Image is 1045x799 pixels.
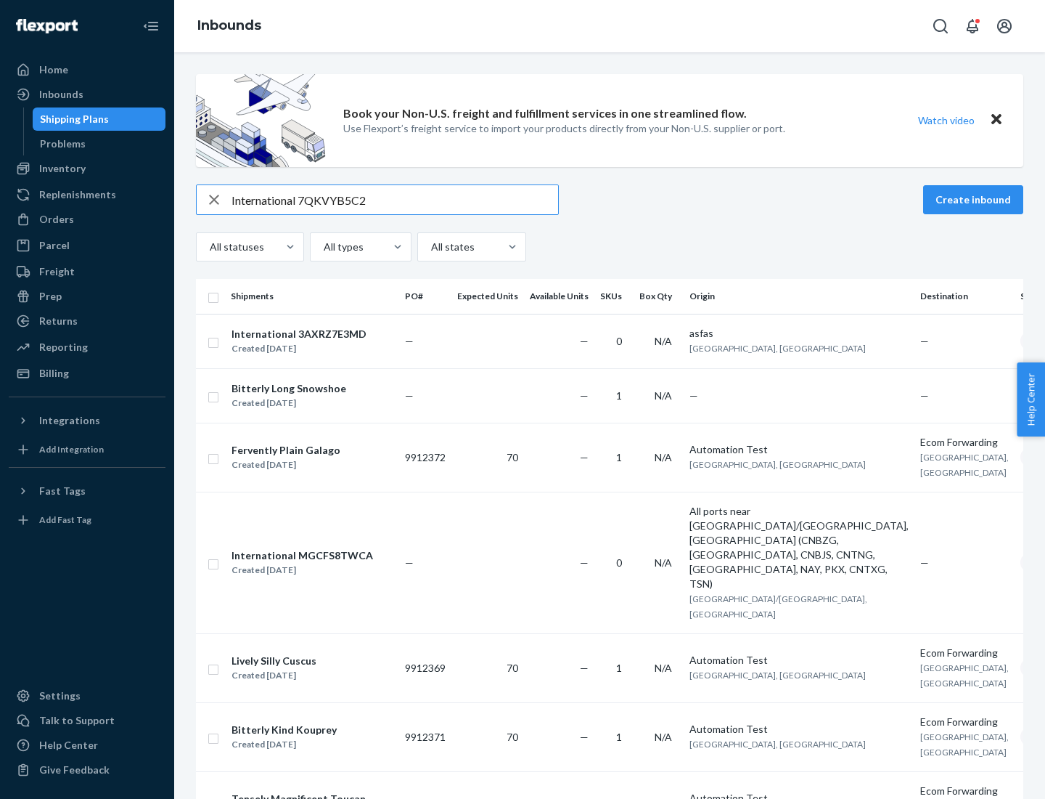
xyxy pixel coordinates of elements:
[343,105,747,122] p: Book your Non-U.S. freight and fulfillment services in one streamlined flow.
[39,366,69,381] div: Billing
[231,668,316,683] div: Created [DATE]
[920,435,1009,450] div: Ecom Forwarding
[990,12,1019,41] button: Open account menu
[399,279,451,314] th: PO#
[9,709,165,732] a: Talk to Support
[231,654,316,668] div: Lively Silly Cuscus
[1017,362,1045,437] button: Help Center
[231,737,337,752] div: Created [DATE]
[9,734,165,757] a: Help Center
[9,83,165,106] a: Inbounds
[9,508,165,532] a: Add Fast Tag
[580,451,589,463] span: —
[987,110,1006,131] button: Close
[322,240,324,254] input: All types
[399,702,451,771] td: 9912371
[231,723,337,737] div: Bitterly Kind Kouprey
[958,12,987,41] button: Open notifications
[39,62,68,77] div: Home
[39,443,104,455] div: Add Integration
[231,341,366,356] div: Created [DATE]
[39,238,70,253] div: Parcel
[231,458,340,472] div: Created [DATE]
[9,336,165,359] a: Reporting
[39,161,86,176] div: Inventory
[634,279,684,314] th: Box Qty
[405,556,414,569] span: —
[909,110,984,131] button: Watch video
[655,731,672,743] span: N/A
[689,326,909,341] div: asfas
[689,670,866,681] span: [GEOGRAPHIC_DATA], [GEOGRAPHIC_DATA]
[39,87,83,102] div: Inbounds
[580,662,589,674] span: —
[9,58,165,81] a: Home
[580,335,589,347] span: —
[616,335,622,347] span: 0
[231,327,366,341] div: International 3AXRZ7E3MD
[507,662,518,674] span: 70
[231,396,346,410] div: Created [DATE]
[39,738,98,753] div: Help Center
[9,758,165,782] button: Give Feedback
[39,763,110,777] div: Give Feedback
[580,389,589,402] span: —
[616,389,622,402] span: 1
[914,279,1015,314] th: Destination
[430,240,431,254] input: All states
[655,335,672,347] span: N/A
[9,208,165,231] a: Orders
[920,389,929,402] span: —
[689,343,866,354] span: [GEOGRAPHIC_DATA], [GEOGRAPHIC_DATA]
[9,309,165,333] a: Returns
[9,479,165,503] button: Fast Tags
[39,264,75,279] div: Freight
[33,108,166,131] a: Shipping Plans
[39,689,81,703] div: Settings
[689,722,909,737] div: Automation Test
[231,443,340,458] div: Fervently Plain Galago
[689,459,866,470] span: [GEOGRAPHIC_DATA], [GEOGRAPHIC_DATA]
[507,731,518,743] span: 70
[39,514,91,526] div: Add Fast Tag
[208,240,210,254] input: All statuses
[9,684,165,707] a: Settings
[186,5,273,47] ol: breadcrumbs
[920,715,1009,729] div: Ecom Forwarding
[405,335,414,347] span: —
[399,423,451,492] td: 9912372
[594,279,634,314] th: SKUs
[231,185,558,214] input: Search inbounds by name, destination, msku...
[399,633,451,702] td: 9912369
[616,731,622,743] span: 1
[920,335,929,347] span: —
[920,452,1009,478] span: [GEOGRAPHIC_DATA], [GEOGRAPHIC_DATA]
[9,157,165,180] a: Inventory
[39,314,78,328] div: Returns
[39,340,88,354] div: Reporting
[655,389,672,402] span: N/A
[451,279,524,314] th: Expected Units
[689,504,909,591] div: All ports near [GEOGRAPHIC_DATA]/[GEOGRAPHIC_DATA], [GEOGRAPHIC_DATA] (CNBZG, [GEOGRAPHIC_DATA], ...
[40,112,109,126] div: Shipping Plans
[580,731,589,743] span: —
[136,12,165,41] button: Close Navigation
[39,187,116,202] div: Replenishments
[689,593,867,620] span: [GEOGRAPHIC_DATA]/[GEOGRAPHIC_DATA], [GEOGRAPHIC_DATA]
[39,713,115,728] div: Talk to Support
[33,132,166,155] a: Problems
[616,451,622,463] span: 1
[684,279,914,314] th: Origin
[689,389,698,402] span: —
[39,484,86,498] div: Fast Tags
[920,662,1009,689] span: [GEOGRAPHIC_DATA], [GEOGRAPHIC_DATA]
[920,784,1009,798] div: Ecom Forwarding
[231,563,373,577] div: Created [DATE]
[16,19,78,33] img: Flexport logo
[225,279,399,314] th: Shipments
[689,739,866,750] span: [GEOGRAPHIC_DATA], [GEOGRAPHIC_DATA]
[9,183,165,206] a: Replenishments
[9,438,165,461] a: Add Integration
[920,731,1009,758] span: [GEOGRAPHIC_DATA], [GEOGRAPHIC_DATA]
